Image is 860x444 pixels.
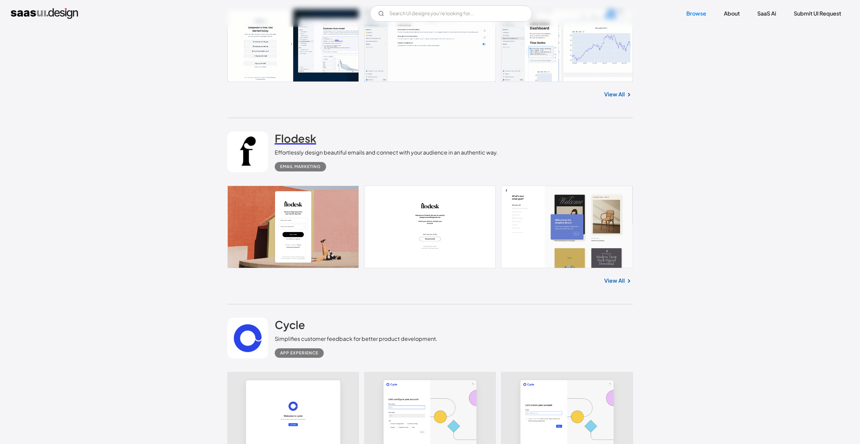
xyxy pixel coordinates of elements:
div: App Experience [280,349,318,357]
a: Submit UI Request [786,6,849,21]
form: Email Form [370,5,532,22]
div: Effortlessly design beautiful emails and connect with your audience in an authentic way. [275,148,498,157]
a: Flodesk [275,132,316,148]
div: Email Marketing [280,163,321,171]
a: SaaS Ai [749,6,784,21]
h2: Flodesk [275,132,316,145]
input: Search UI designs you're looking for... [370,5,532,22]
a: home [11,8,78,19]
h2: Cycle [275,318,305,331]
a: About [716,6,748,21]
a: Cycle [275,318,305,335]
a: View All [604,90,625,98]
a: View All [604,277,625,285]
div: Simplifies customer feedback for better product development. [275,335,438,343]
a: Browse [678,6,714,21]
